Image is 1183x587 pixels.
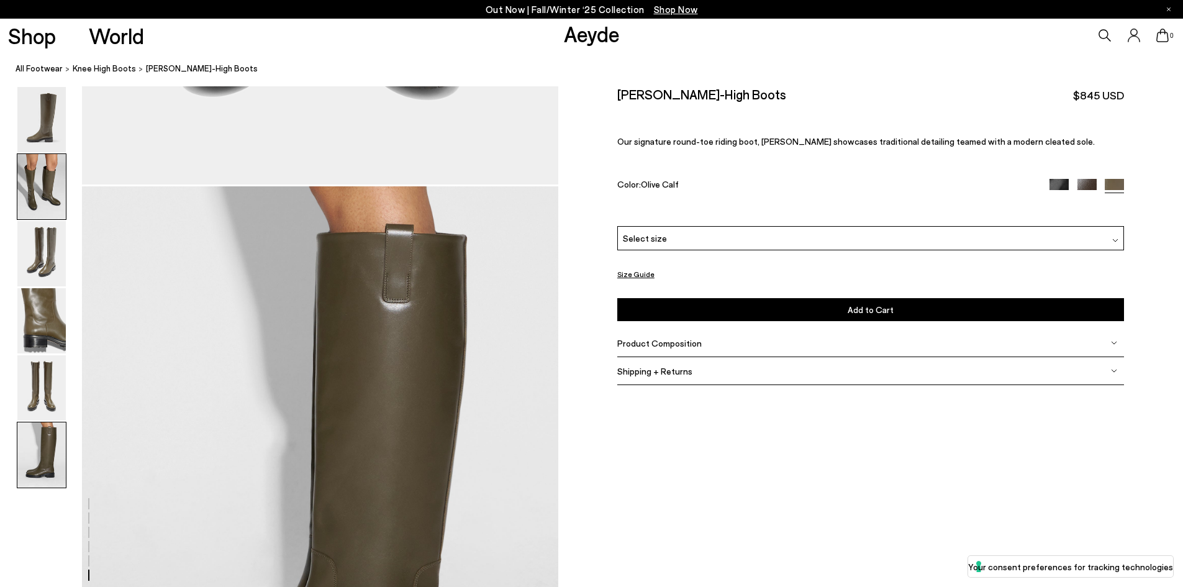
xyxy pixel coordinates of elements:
a: Shop [8,25,56,47]
img: svg%3E [1111,340,1117,346]
img: Henry Knee-High Boots - Image 2 [17,154,66,219]
img: Henry Knee-High Boots - Image 5 [17,355,66,421]
span: $845 USD [1073,88,1124,103]
img: Henry Knee-High Boots - Image 3 [17,221,66,286]
span: Navigate to /collections/new-in [654,4,698,15]
a: All Footwear [16,62,63,75]
span: Add to Cart [848,304,894,315]
a: 0 [1156,29,1169,42]
span: Product Composition [617,338,702,348]
p: Our signature round-toe riding boot, [PERSON_NAME] showcases traditional detailing teamed with a ... [617,136,1124,147]
button: Size Guide [617,266,655,282]
button: Your consent preferences for tracking technologies [968,556,1173,577]
img: Henry Knee-High Boots - Image 4 [17,288,66,353]
span: Olive Calf [641,179,679,189]
span: Shipping + Returns [617,366,692,376]
nav: breadcrumb [16,52,1183,86]
img: Henry Knee-High Boots - Image 6 [17,422,66,488]
span: Select size [623,232,667,245]
p: Out Now | Fall/Winter ‘25 Collection [486,2,698,17]
a: World [89,25,144,47]
div: Color: [617,179,1033,193]
span: knee high boots [73,63,136,73]
a: Aeyde [564,20,620,47]
label: Your consent preferences for tracking technologies [968,560,1173,573]
button: Add to Cart [617,298,1124,321]
img: svg%3E [1112,237,1118,243]
span: 0 [1169,32,1175,39]
span: [PERSON_NAME]-High Boots [146,62,258,75]
img: svg%3E [1111,368,1117,374]
a: knee high boots [73,62,136,75]
img: Henry Knee-High Boots - Image 1 [17,87,66,152]
h2: [PERSON_NAME]-High Boots [617,86,786,102]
